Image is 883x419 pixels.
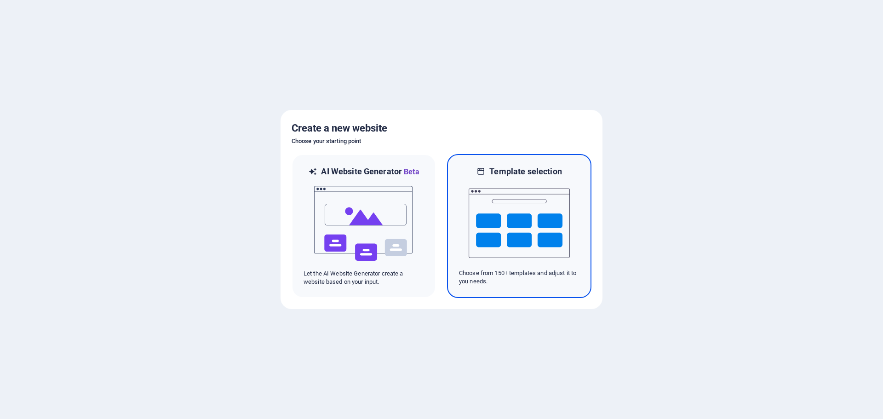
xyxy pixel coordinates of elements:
[313,178,414,270] img: ai
[321,166,419,178] h6: AI Website Generator
[447,154,591,298] div: Template selectionChoose from 150+ templates and adjust it to you needs.
[459,269,579,286] p: Choose from 150+ templates and adjust it to you needs.
[489,166,562,177] h6: Template selection
[304,270,424,286] p: Let the AI Website Generator create a website based on your input.
[292,154,436,298] div: AI Website GeneratorBetaaiLet the AI Website Generator create a website based on your input.
[402,167,419,176] span: Beta
[292,136,591,147] h6: Choose your starting point
[292,121,591,136] h5: Create a new website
